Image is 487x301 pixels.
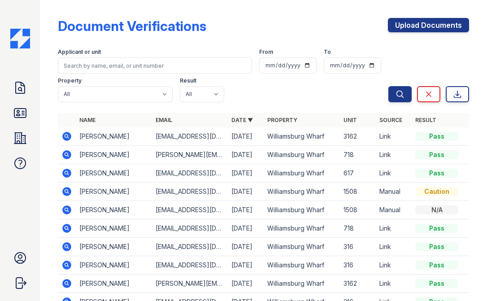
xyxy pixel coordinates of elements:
[156,117,172,123] a: Email
[344,117,357,123] a: Unit
[152,127,228,146] td: [EMAIL_ADDRESS][DOMAIN_NAME]
[228,127,264,146] td: [DATE]
[415,132,458,141] div: Pass
[264,201,340,219] td: Williamsburg Wharf
[76,164,152,183] td: [PERSON_NAME]
[259,48,273,56] label: From
[340,201,376,219] td: 1508
[415,150,458,159] div: Pass
[340,219,376,238] td: 718
[228,201,264,219] td: [DATE]
[340,183,376,201] td: 1508
[228,275,264,293] td: [DATE]
[76,275,152,293] td: [PERSON_NAME]
[76,127,152,146] td: [PERSON_NAME]
[76,238,152,256] td: [PERSON_NAME]
[228,164,264,183] td: [DATE]
[267,117,297,123] a: Property
[228,219,264,238] td: [DATE]
[324,48,331,56] label: To
[264,219,340,238] td: Williamsburg Wharf
[415,205,458,214] div: N/A
[180,77,196,84] label: Result
[152,146,228,164] td: [PERSON_NAME][EMAIL_ADDRESS][DOMAIN_NAME]
[228,256,264,275] td: [DATE]
[340,146,376,164] td: 718
[264,275,340,293] td: Williamsburg Wharf
[340,238,376,256] td: 316
[58,57,252,74] input: Search by name, email, or unit number
[76,256,152,275] td: [PERSON_NAME]
[415,242,458,251] div: Pass
[415,279,458,288] div: Pass
[10,29,30,48] img: CE_Icon_Blue-c292c112584629df590d857e76928e9f676e5b41ef8f769ba2f05ee15b207248.png
[415,261,458,270] div: Pass
[79,117,96,123] a: Name
[264,238,340,256] td: Williamsburg Wharf
[264,164,340,183] td: Williamsburg Wharf
[76,146,152,164] td: [PERSON_NAME]
[376,146,412,164] td: Link
[376,127,412,146] td: Link
[152,201,228,219] td: [EMAIL_ADDRESS][DOMAIN_NAME]
[76,201,152,219] td: [PERSON_NAME]
[379,117,402,123] a: Source
[415,169,458,178] div: Pass
[388,18,469,32] a: Upload Documents
[376,164,412,183] td: Link
[376,219,412,238] td: Link
[228,183,264,201] td: [DATE]
[264,127,340,146] td: Williamsburg Wharf
[376,256,412,275] td: Link
[228,146,264,164] td: [DATE]
[152,164,228,183] td: [EMAIL_ADDRESS][DOMAIN_NAME]
[415,187,458,196] div: Caution
[340,275,376,293] td: 3162
[264,256,340,275] td: Williamsburg Wharf
[340,256,376,275] td: 316
[376,183,412,201] td: Manual
[152,256,228,275] td: [EMAIL_ADDRESS][DOMAIN_NAME]
[152,238,228,256] td: [EMAIL_ADDRESS][DOMAIN_NAME]
[376,275,412,293] td: Link
[415,224,458,233] div: Pass
[76,183,152,201] td: [PERSON_NAME]
[152,183,228,201] td: [EMAIL_ADDRESS][DOMAIN_NAME]
[340,127,376,146] td: 3162
[58,77,82,84] label: Property
[58,18,206,34] div: Document Verifications
[231,117,253,123] a: Date ▼
[264,146,340,164] td: Williamsburg Wharf
[376,201,412,219] td: Manual
[76,219,152,238] td: [PERSON_NAME]
[376,238,412,256] td: Link
[152,219,228,238] td: [EMAIL_ADDRESS][DOMAIN_NAME]
[264,183,340,201] td: Williamsburg Wharf
[415,117,436,123] a: Result
[340,164,376,183] td: 617
[228,238,264,256] td: [DATE]
[58,48,101,56] label: Applicant or unit
[152,275,228,293] td: [PERSON_NAME][EMAIL_ADDRESS][DOMAIN_NAME]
